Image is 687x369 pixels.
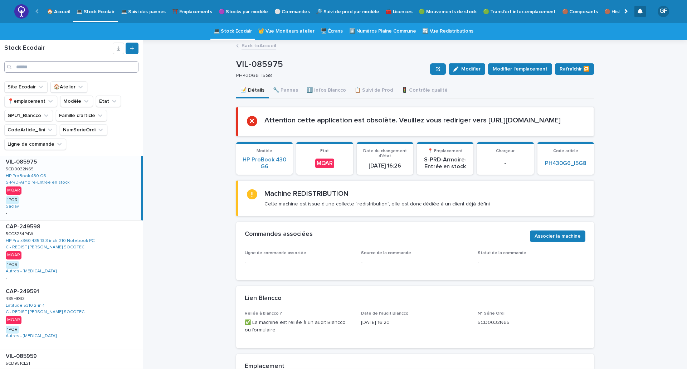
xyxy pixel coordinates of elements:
[478,311,505,316] span: N° Série Ordi
[6,157,38,165] p: VIL-085975
[530,230,585,242] button: Associer la machine
[4,44,113,52] h1: Stock Ecodair
[361,258,469,266] p: -
[302,83,350,98] button: ℹ️ Infos Blancco
[258,23,314,40] a: 👑 Vue Moniteurs atelier
[6,310,84,315] a: C - REDIST [PERSON_NAME] SOCOTEC
[6,334,57,339] a: Autres - [MEDICAL_DATA]
[553,149,578,153] span: Code article
[535,233,581,240] span: Associer la machine
[245,311,282,316] span: Reliée à blancco ?
[6,287,40,295] p: CAP-249591
[658,6,669,17] div: GF
[545,160,586,167] a: PH430G6_I5G8
[6,174,46,179] a: HP ProBook 430 G6
[6,261,19,269] div: 1POR
[4,110,53,121] button: GPU1_Blancco
[4,139,66,150] button: Ligne de commande
[4,96,57,107] button: 📍emplacement
[6,186,21,194] div: MQAR
[60,96,93,107] button: Modèle
[6,351,38,360] p: VIL-085959
[361,311,409,316] span: Date de l'audit Blancco
[361,162,409,169] p: [DATE] 16:26
[236,73,424,79] p: PH430G6_I5G8
[245,230,313,238] h2: Commandes associées
[6,269,57,274] a: Autres - [MEDICAL_DATA]
[6,251,21,259] div: MQAR
[6,276,7,281] p: -
[6,326,19,334] div: 1POR
[6,211,7,216] p: -
[236,83,269,98] button: 📝 Détails
[245,319,352,334] p: ✅ La machine est reliée à un audit Blancco ou formulaire
[60,124,107,136] button: NumSerieOrdi
[6,196,19,204] div: 1POR
[6,360,31,366] p: 5CD951CL21
[245,258,352,266] p: -
[349,23,416,40] a: #️⃣ Numéros Plaine Commune
[245,251,306,255] span: Ligne de commande associée
[264,189,349,198] h2: Machine REDISTRIBUTION
[449,63,485,75] button: Edit
[264,116,561,125] h2: Attention cette application est obsolète. Veuillez vous rediriger vers [URL][DOMAIN_NAME]
[4,81,48,93] button: Site Ecodair
[496,149,515,153] span: Chargeur
[6,316,21,324] div: MQAR
[555,63,594,75] button: Rafraîchir 🔁
[236,59,427,70] p: VIL-085975
[6,238,94,243] a: HP Pro x360 435 13.3 inch G10 Notebook PC
[214,23,252,40] a: 💻 Stock Ecodair
[6,303,44,308] a: Latitude 5310 2-in-1
[50,81,87,93] button: 🏠Atelier
[493,65,547,73] span: Modifier l'emplacement
[56,110,107,121] button: Famille d'article
[428,149,463,153] span: 📍 Emplacement
[560,65,589,73] span: Rafraîchir 🔁
[321,23,343,40] a: 🖥️ Écrans
[478,258,585,266] p: -
[422,23,473,40] a: 🔄 Vue Redistributions
[242,41,276,49] a: Back toAccueil
[240,156,288,170] a: HP ProBook 430 G6
[315,159,334,168] div: MQAR
[478,251,526,255] span: Statut de la commande
[6,222,42,230] p: CAP-249598
[4,124,57,136] button: CodeArticle_fini
[320,149,329,153] span: Etat
[6,180,69,185] a: S-PRD-Armoire-Entrée en stock
[421,156,469,170] p: S-PRD-Armoire-Entrée en stock
[478,319,585,326] p: 5CD0032N65
[264,201,490,207] p: Cette machine est issue d'une collecte "redistribution", elle est donc dédiée à un client déjà dé...
[397,83,452,98] button: 🚦 Contrôle qualité
[481,160,529,167] p: -
[14,4,29,19] img: JzSyWMYZRrOrwMBeQwjA
[488,63,552,75] button: Modifier l'emplacement
[361,319,469,326] p: [DATE] 16:20
[96,96,121,107] button: Etat
[4,61,138,73] input: Search
[350,83,397,98] button: 📋 Suivi de Prod
[6,295,26,301] p: 485HKG3
[6,204,19,209] a: Saclay
[461,67,481,72] span: Edit
[6,245,84,250] a: C - REDIST [PERSON_NAME] SOCOTEC
[269,83,302,98] button: 🔧 Pannes
[6,340,7,345] p: -
[363,149,407,158] span: Date du changement d'état
[361,251,411,255] span: Source de la commande
[257,149,272,153] span: Modèle
[6,165,35,172] p: 5CD0032N65
[6,230,35,237] p: 5CG3254P4W
[245,295,282,302] h2: Lien Blancco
